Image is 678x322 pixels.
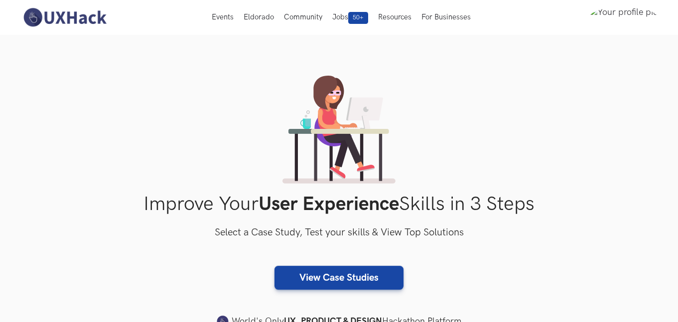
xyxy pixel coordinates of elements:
[348,12,368,24] span: 50+
[259,193,399,216] strong: User Experience
[589,7,658,28] img: Your profile pic
[20,193,658,216] h1: Improve Your Skills in 3 Steps
[20,7,109,28] img: UXHack-logo.png
[274,266,404,290] a: View Case Studies
[20,225,658,241] h3: Select a Case Study, Test your skills & View Top Solutions
[282,76,396,184] img: lady working on laptop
